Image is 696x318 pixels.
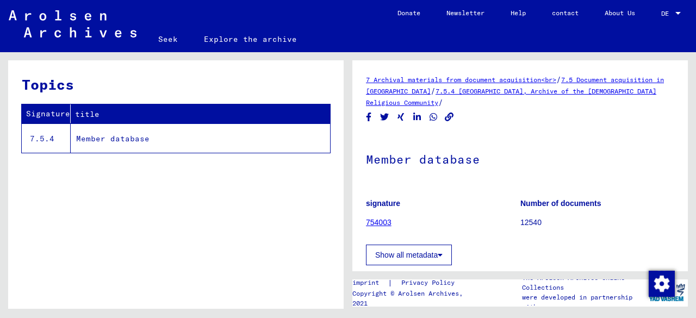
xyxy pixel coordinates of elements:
[30,134,54,144] font: 7.5.4
[366,152,480,167] font: Member database
[552,9,579,17] font: contact
[395,110,407,124] button: Share on Xing
[22,76,74,93] font: Topics
[75,109,100,119] font: title
[366,199,400,208] font: signature
[366,87,656,107] a: 7.5.4 [GEOGRAPHIC_DATA], Archive of the [DEMOGRAPHIC_DATA] Religious Community
[352,277,388,289] a: imprint
[366,218,391,227] a: 754003
[352,278,379,286] font: imprint
[76,134,150,144] font: Member database
[158,34,178,44] font: Seek
[556,74,561,84] font: /
[431,86,436,96] font: /
[522,293,632,311] font: were developed in partnership with
[26,109,70,119] font: Signature
[393,277,468,289] a: Privacy Policy
[647,279,687,306] img: yv_logo.png
[428,110,439,124] button: Share on WhatsApp
[520,199,601,208] font: Number of documents
[438,97,443,107] font: /
[446,9,484,17] font: Newsletter
[397,9,420,17] font: Donate
[379,110,390,124] button: Share on Twitter
[366,245,452,265] button: Show all metadata
[661,9,669,17] font: DE
[191,26,310,52] a: Explore the archive
[9,10,136,38] img: Arolsen_neg.svg
[352,289,463,307] font: Copyright © Arolsen Archives, 2021
[520,218,542,227] font: 12540
[605,9,635,17] font: About Us
[401,278,455,286] font: Privacy Policy
[444,110,455,124] button: Copy link
[412,110,423,124] button: Share on LinkedIn
[649,271,675,297] img: Change consent
[375,251,438,259] font: Show all metadata
[363,110,375,124] button: Share on Facebook
[388,278,393,288] font: |
[204,34,297,44] font: Explore the archive
[511,9,526,17] font: Help
[145,26,191,52] a: Seek
[366,76,556,84] a: 7 Archival materials from document acquisition<br>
